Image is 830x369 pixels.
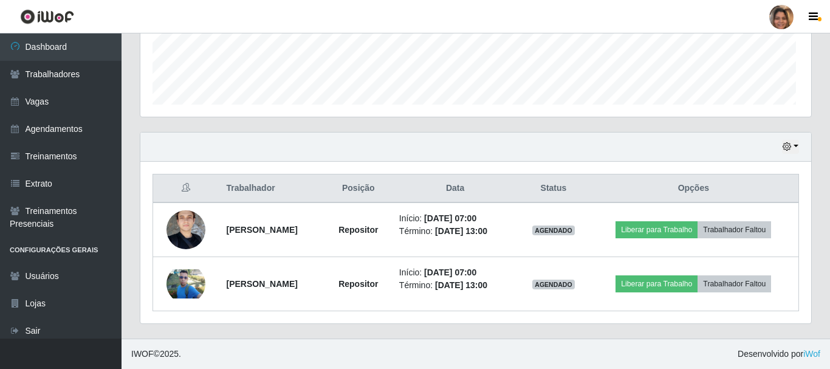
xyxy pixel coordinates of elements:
strong: [PERSON_NAME] [227,279,298,289]
th: Trabalhador [219,174,325,203]
button: Trabalhador Faltou [698,275,771,292]
span: AGENDADO [532,280,575,289]
strong: Repositor [338,279,378,289]
span: IWOF [131,349,154,359]
button: Liberar para Trabalho [616,221,698,238]
th: Status [518,174,588,203]
time: [DATE] 13:00 [435,280,487,290]
time: [DATE] 13:00 [435,226,487,236]
li: Término: [399,225,511,238]
strong: Repositor [338,225,378,235]
time: [DATE] 07:00 [424,213,476,223]
th: Posição [325,174,392,203]
button: Trabalhador Faltou [698,221,771,238]
span: AGENDADO [532,226,575,235]
span: © 2025 . [131,348,181,360]
time: [DATE] 07:00 [424,267,476,277]
li: Início: [399,266,511,279]
span: Desenvolvido por [738,348,820,360]
a: iWof [803,349,820,359]
strong: [PERSON_NAME] [227,225,298,235]
button: Liberar para Trabalho [616,275,698,292]
li: Término: [399,279,511,292]
img: 1742358454044.jpeg [166,269,205,298]
li: Início: [399,212,511,225]
th: Data [392,174,518,203]
th: Opções [589,174,799,203]
img: 1728008333020.jpeg [166,195,205,265]
img: CoreUI Logo [20,9,74,24]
